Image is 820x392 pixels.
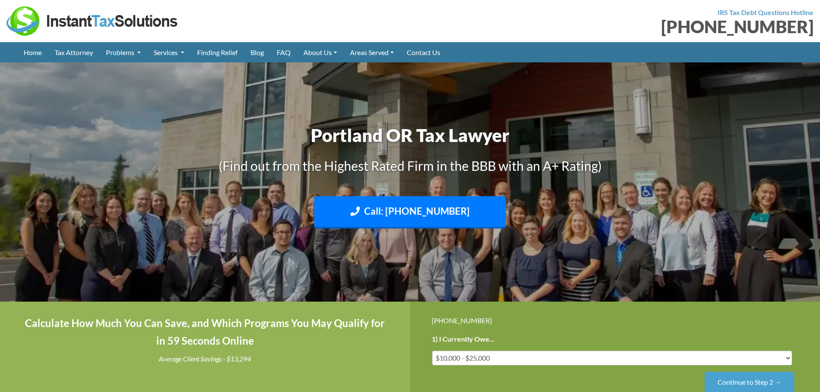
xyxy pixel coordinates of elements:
a: Instant Tax Solutions Logo [6,16,179,24]
a: Finding Relief [191,42,244,62]
a: About Us [297,42,343,62]
a: Blog [244,42,270,62]
a: Contact Us [400,42,447,62]
a: FAQ [270,42,297,62]
a: Call: [PHONE_NUMBER] [314,196,506,228]
h1: Portland OR Tax Lawyer [171,123,649,148]
h3: (Find out from the Highest Rated Firm in the BBB with an A+ Rating) [171,157,649,175]
i: Average Client Savings - $13,294 [159,355,251,363]
label: 1) I Currently Owe... [432,335,495,344]
h4: Calculate How Much You Can Save, and Which Programs You May Qualify for in 59 Seconds Online [22,315,389,350]
div: [PHONE_NUMBER] [432,315,799,326]
a: Areas Served [343,42,400,62]
div: [PHONE_NUMBER] [417,18,814,35]
a: Problems [99,42,147,62]
img: Instant Tax Solutions Logo [6,6,179,36]
a: Tax Attorney [48,42,99,62]
a: Home [17,42,48,62]
strong: IRS Tax Debt Questions Hotline [718,8,814,16]
a: Services [147,42,191,62]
